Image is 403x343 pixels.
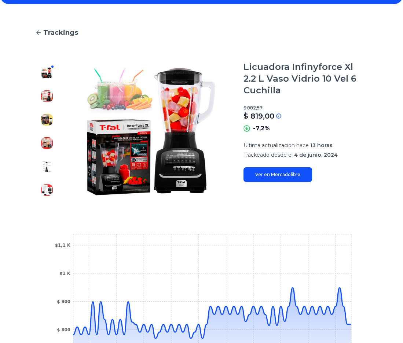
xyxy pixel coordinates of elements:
span: Trackings [43,27,78,38]
img: Licuadora Infinyforce Xl 2.2 L Vaso Vidrio 10 Vel 6 Cuchilla [41,114,53,126]
span: Ultima actualizacion hace [243,142,309,149]
h1: Licuadora Infinyforce Xl 2.2 L Vaso Vidrio 10 Vel 6 Cuchilla [243,61,368,96]
tspan: $1,1 K [55,243,71,248]
img: Licuadora Infinyforce Xl 2.2 L Vaso Vidrio 10 Vel 6 Cuchilla [73,61,229,202]
tspan: $ 800 [57,327,70,332]
span: 4 de junio, 2024 [294,152,338,158]
img: Licuadora Infinyforce Xl 2.2 L Vaso Vidrio 10 Vel 6 Cuchilla [41,137,53,149]
p: $ 882,57 [243,105,368,111]
img: Licuadora Infinyforce Xl 2.2 L Vaso Vidrio 10 Vel 6 Cuchilla [41,161,53,172]
tspan: $ 900 [57,299,70,304]
img: Licuadora Infinyforce Xl 2.2 L Vaso Vidrio 10 Vel 6 Cuchilla [41,90,53,102]
a: Ver en Mercadolibre [243,167,312,182]
p: -7,2% [253,124,270,133]
p: $ 819,00 [243,111,274,121]
a: Trackings [35,27,368,38]
tspan: $1 K [59,271,70,276]
img: Licuadora Infinyforce Xl 2.2 L Vaso Vidrio 10 Vel 6 Cuchilla [41,184,53,196]
span: 13 horas [310,142,333,149]
span: Trackeado desde el [243,152,293,158]
img: Licuadora Infinyforce Xl 2.2 L Vaso Vidrio 10 Vel 6 Cuchilla [41,67,53,79]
